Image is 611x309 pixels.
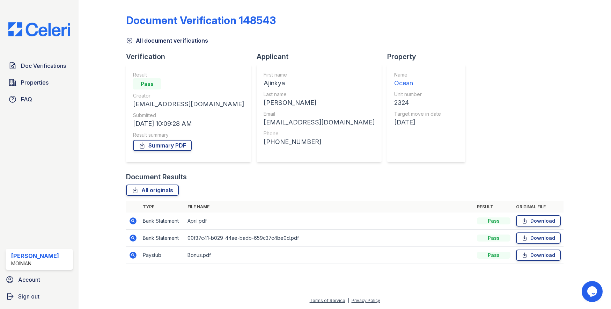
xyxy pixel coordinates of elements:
div: Last name [264,91,375,98]
a: Privacy Policy [352,298,380,303]
div: Pass [477,235,510,242]
div: Pass [477,252,510,259]
div: [EMAIL_ADDRESS][DOMAIN_NAME] [133,99,244,109]
div: [DATE] [394,117,441,127]
th: Type [140,201,185,213]
div: Result [133,71,244,78]
div: Creator [133,92,244,99]
div: Document Verification 148543 [126,14,276,27]
div: Pass [133,78,161,89]
a: Sign out [3,289,76,303]
a: Name Ocean [394,71,441,88]
td: Bank Statement [140,213,185,230]
a: FAQ [6,92,73,106]
div: Phone [264,130,375,137]
div: [DATE] 10:09:28 AM [133,119,244,129]
span: Sign out [18,292,39,301]
th: Original file [513,201,564,213]
div: Result summary [133,131,244,138]
a: Properties [6,76,73,89]
div: Submitted [133,112,244,119]
th: Result [474,201,513,213]
div: Ajinkya [264,78,375,88]
div: Email [264,110,375,117]
a: Summary PDF [133,140,192,151]
div: Moinian [11,260,59,267]
a: Account [3,273,76,287]
th: File name [185,201,474,213]
div: Document Results [126,172,187,182]
span: FAQ [21,95,32,103]
td: Paystub [140,247,185,264]
div: Target move in date [394,110,441,117]
a: Terms of Service [310,298,345,303]
div: [EMAIL_ADDRESS][DOMAIN_NAME] [264,117,375,127]
iframe: chat widget [582,281,604,302]
a: All document verifications [126,36,208,45]
div: Verification [126,52,257,62]
div: Ocean [394,78,441,88]
div: Applicant [257,52,387,62]
a: Download [516,215,561,227]
td: Bank Statement [140,230,185,247]
td: April.pdf [185,213,474,230]
div: Unit number [394,91,441,98]
a: All originals [126,185,179,196]
a: Download [516,232,561,244]
td: 00f37c41-b029-44ae-badb-659c37c4be0d.pdf [185,230,474,247]
td: Bonus.pdf [185,247,474,264]
a: Download [516,250,561,261]
span: Doc Verifications [21,62,66,70]
div: Name [394,71,441,78]
div: | [348,298,349,303]
img: CE_Logo_Blue-a8612792a0a2168367f1c8372b55b34899dd931a85d93a1a3d3e32e68fde9ad4.png [3,22,76,36]
div: Pass [477,217,510,224]
a: Doc Verifications [6,59,73,73]
div: Property [387,52,471,62]
div: [PHONE_NUMBER] [264,137,375,147]
div: [PERSON_NAME] [11,252,59,260]
div: [PERSON_NAME] [264,98,375,108]
div: 2324 [394,98,441,108]
span: Properties [21,78,49,87]
div: First name [264,71,375,78]
span: Account [18,275,40,284]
